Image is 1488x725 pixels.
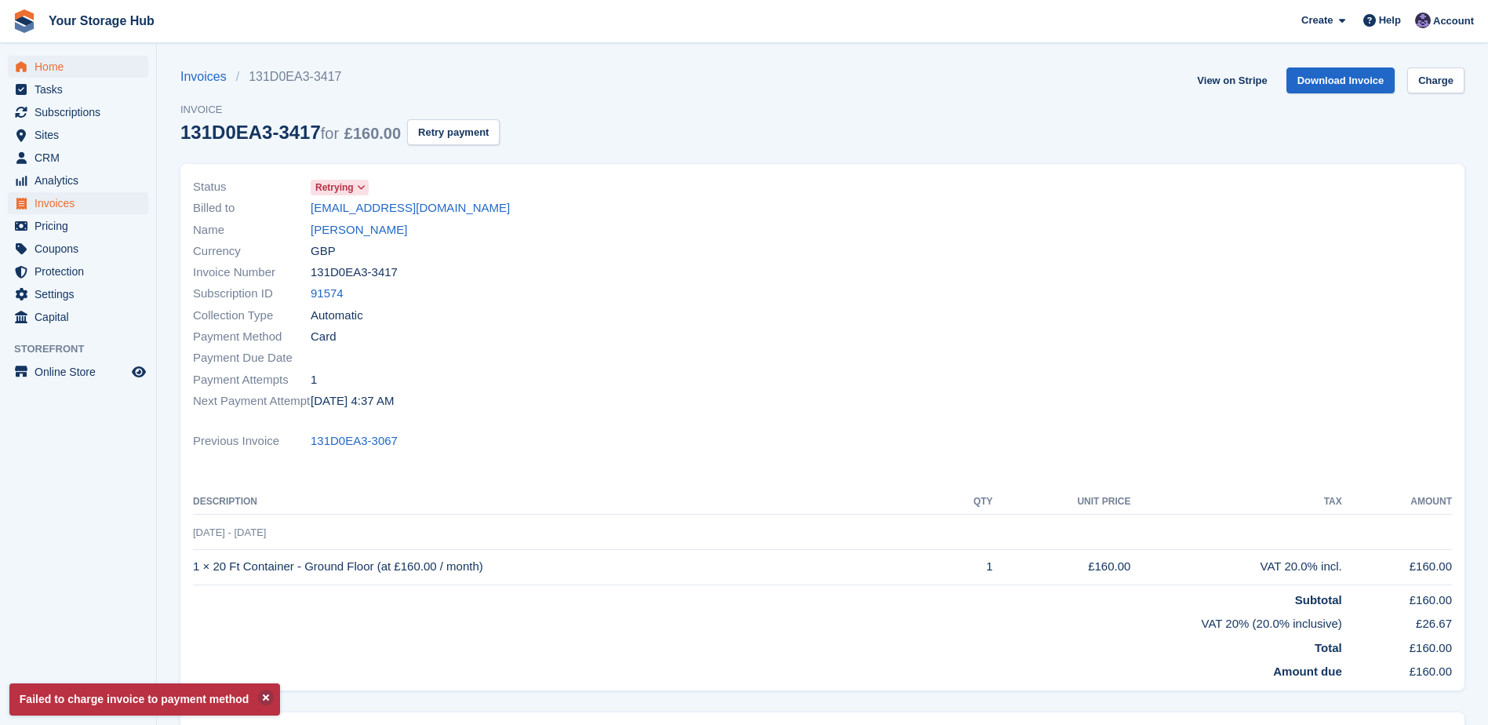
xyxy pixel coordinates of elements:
img: stora-icon-8386f47178a22dfd0bd8f6a31ec36ba5ce8667c1dd55bd0f319d3a0aa187defe.svg [13,9,36,33]
span: Payment Attempts [193,371,311,389]
a: Invoices [180,67,236,86]
span: Currency [193,242,311,260]
td: 1 × 20 Ft Container - Ground Floor (at £160.00 / month) [193,549,943,585]
a: Preview store [129,362,148,381]
span: Subscriptions [35,101,129,123]
td: £160.00 [1342,549,1452,585]
span: Name [193,221,311,239]
a: Download Invoice [1286,67,1395,93]
a: menu [8,238,148,260]
span: for [321,125,339,142]
a: View on Stripe [1191,67,1273,93]
td: £160.00 [1342,633,1452,658]
strong: Total [1315,641,1342,654]
span: 1 [311,371,317,389]
span: Payment Method [193,328,311,346]
th: Unit Price [993,490,1131,515]
td: £26.67 [1342,609,1452,633]
span: Retrying [315,180,354,195]
span: Payment Due Date [193,349,311,367]
span: Invoice [180,102,500,118]
strong: Amount due [1273,665,1342,678]
span: Card [311,328,337,346]
span: Previous Invoice [193,432,311,450]
span: Subscription ID [193,285,311,303]
span: GBP [311,242,336,260]
a: menu [8,361,148,383]
a: menu [8,169,148,191]
a: Retrying [311,178,369,196]
a: 131D0EA3-3067 [311,432,398,450]
a: 91574 [311,285,344,303]
p: Failed to charge invoice to payment method [9,683,280,716]
td: £160.00 [1342,585,1452,609]
span: Storefront [14,341,156,357]
a: menu [8,215,148,237]
span: [DATE] - [DATE] [193,526,266,538]
span: Capital [35,306,129,328]
span: Status [193,178,311,196]
a: menu [8,101,148,123]
span: Protection [35,260,129,282]
span: Billed to [193,199,311,217]
span: Online Store [35,361,129,383]
td: VAT 20% (20.0% inclusive) [193,609,1342,633]
a: menu [8,78,148,100]
td: 1 [943,549,993,585]
span: Help [1379,13,1401,28]
span: Analytics [35,169,129,191]
a: menu [8,56,148,78]
span: Invoice Number [193,264,311,282]
span: £160.00 [344,125,401,142]
div: 131D0EA3-3417 [180,122,401,143]
img: Liam Beddard [1415,13,1431,28]
span: Home [35,56,129,78]
div: VAT 20.0% incl. [1130,558,1341,576]
span: Next Payment Attempt [193,392,311,410]
span: Coupons [35,238,129,260]
a: menu [8,192,148,214]
td: £160.00 [993,549,1131,585]
a: menu [8,283,148,305]
a: [EMAIL_ADDRESS][DOMAIN_NAME] [311,199,510,217]
a: menu [8,147,148,169]
span: CRM [35,147,129,169]
nav: breadcrumbs [180,67,500,86]
th: Description [193,490,943,515]
th: QTY [943,490,993,515]
a: Charge [1407,67,1464,93]
a: menu [8,306,148,328]
time: 2025-08-23 03:37:37 UTC [311,392,394,410]
a: [PERSON_NAME] [311,221,407,239]
span: Invoices [35,192,129,214]
span: Collection Type [193,307,311,325]
span: 131D0EA3-3417 [311,264,398,282]
td: £160.00 [1342,657,1452,681]
span: Automatic [311,307,363,325]
span: Tasks [35,78,129,100]
span: Pricing [35,215,129,237]
th: Tax [1130,490,1341,515]
span: Sites [35,124,129,146]
a: Your Storage Hub [42,8,161,34]
button: Retry payment [407,119,500,145]
span: Account [1433,13,1474,29]
a: menu [8,260,148,282]
th: Amount [1342,490,1452,515]
span: Settings [35,283,129,305]
a: menu [8,124,148,146]
strong: Subtotal [1295,593,1342,607]
span: Create [1301,13,1333,28]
